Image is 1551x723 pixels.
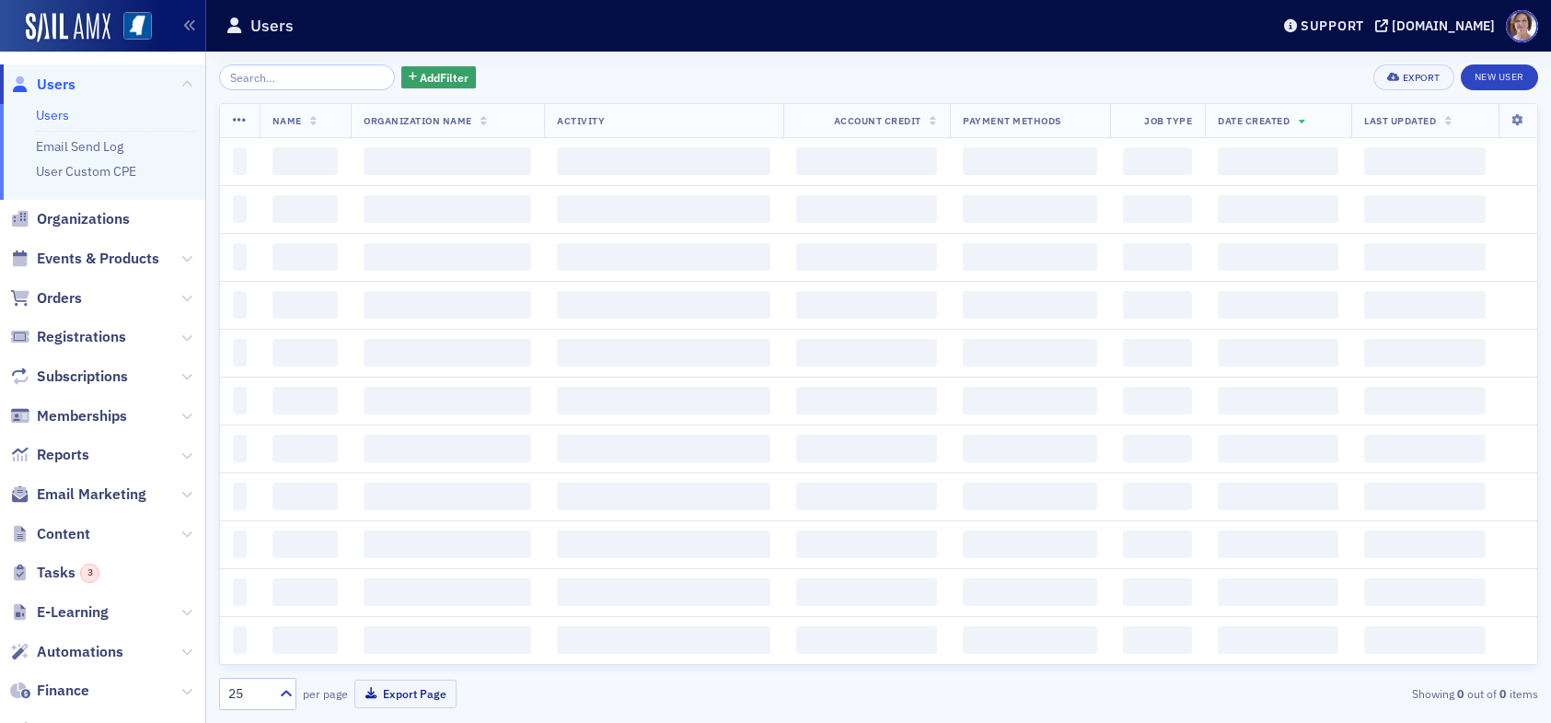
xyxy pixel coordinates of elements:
[796,243,937,271] span: ‌
[272,578,338,606] span: ‌
[796,195,937,223] span: ‌
[1123,291,1192,319] span: ‌
[37,209,130,229] span: Organizations
[963,291,1097,319] span: ‌
[233,387,247,414] span: ‌
[796,578,937,606] span: ‌
[1364,291,1486,319] span: ‌
[1364,531,1486,558] span: ‌
[10,681,89,701] a: Finance
[557,531,770,558] span: ‌
[364,195,531,223] span: ‌
[1218,387,1338,414] span: ‌
[37,642,123,662] span: Automations
[796,626,937,654] span: ‌
[10,406,127,426] a: Memberships
[557,483,770,510] span: ‌
[796,291,937,319] span: ‌
[10,288,82,309] a: Orders
[272,114,302,127] span: Name
[557,243,770,271] span: ‌
[303,685,348,702] label: per page
[1123,195,1192,223] span: ‌
[963,531,1097,558] span: ‌
[37,484,146,505] span: Email Marketing
[1375,19,1501,32] button: [DOMAIN_NAME]
[1364,114,1436,127] span: Last Updated
[963,147,1097,175] span: ‌
[963,578,1097,606] span: ‌
[219,64,395,90] input: Search…
[963,435,1097,462] span: ‌
[1123,387,1192,414] span: ‌
[1218,531,1338,558] span: ‌
[963,483,1097,510] span: ‌
[1144,114,1192,127] span: Job Type
[1497,685,1510,702] strong: 0
[123,12,152,41] img: SailAMX
[10,209,130,229] a: Organizations
[36,138,123,155] a: Email Send Log
[10,367,128,387] a: Subscriptions
[963,626,1097,654] span: ‌
[364,578,531,606] span: ‌
[37,524,90,544] span: Content
[963,243,1097,271] span: ‌
[796,483,937,510] span: ‌
[37,406,127,426] span: Memberships
[963,114,1061,127] span: Payment Methods
[1218,339,1338,367] span: ‌
[557,387,770,414] span: ‌
[1392,17,1495,34] div: [DOMAIN_NAME]
[1364,243,1486,271] span: ‌
[272,435,338,462] span: ‌
[37,249,159,269] span: Events & Products
[557,339,770,367] span: ‌
[364,114,472,127] span: Organization Name
[233,531,247,558] span: ‌
[1123,578,1192,606] span: ‌
[250,15,294,37] h1: Users
[1364,578,1486,606] span: ‌
[37,602,109,623] span: E-Learning
[37,563,99,583] span: Tasks
[233,195,247,223] span: ‌
[1218,291,1338,319] span: ‌
[228,684,269,704] div: 25
[364,147,531,175] span: ‌
[1123,435,1192,462] span: ‌
[1364,483,1486,510] span: ‌
[272,387,338,414] span: ‌
[1218,578,1338,606] span: ‌
[272,147,338,175] span: ‌
[796,147,937,175] span: ‌
[963,195,1097,223] span: ‌
[364,531,531,558] span: ‌
[272,339,338,367] span: ‌
[420,69,469,86] span: Add Filter
[1364,339,1486,367] span: ‌
[233,626,247,654] span: ‌
[10,563,99,583] a: Tasks3
[1506,10,1538,42] span: Profile
[10,445,89,465] a: Reports
[796,531,937,558] span: ‌
[1218,483,1338,510] span: ‌
[1123,626,1192,654] span: ‌
[834,114,921,127] span: Account Credit
[1364,147,1486,175] span: ‌
[10,249,159,269] a: Events & Products
[272,483,338,510] span: ‌
[26,13,110,42] img: SailAMX
[557,147,770,175] span: ‌
[233,291,247,319] span: ‌
[1218,243,1338,271] span: ‌
[1218,435,1338,462] span: ‌
[557,114,605,127] span: Activity
[36,163,136,180] a: User Custom CPE
[796,435,937,462] span: ‌
[364,483,531,510] span: ‌
[1123,243,1192,271] span: ‌
[10,602,109,623] a: E-Learning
